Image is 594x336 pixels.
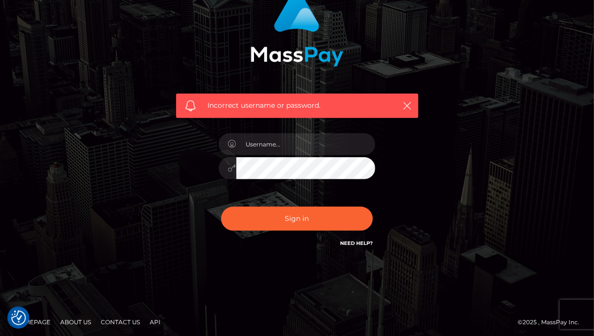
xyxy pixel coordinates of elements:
a: Contact Us [97,314,144,330]
div: © 2025 , MassPay Inc. [518,317,587,328]
img: Revisit consent button [11,311,26,325]
a: Homepage [11,314,54,330]
a: About Us [56,314,95,330]
button: Consent Preferences [11,311,26,325]
a: Need Help? [340,240,373,246]
a: API [146,314,164,330]
span: Incorrect username or password. [208,100,387,111]
button: Sign in [221,207,373,231]
input: Username... [236,133,375,155]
